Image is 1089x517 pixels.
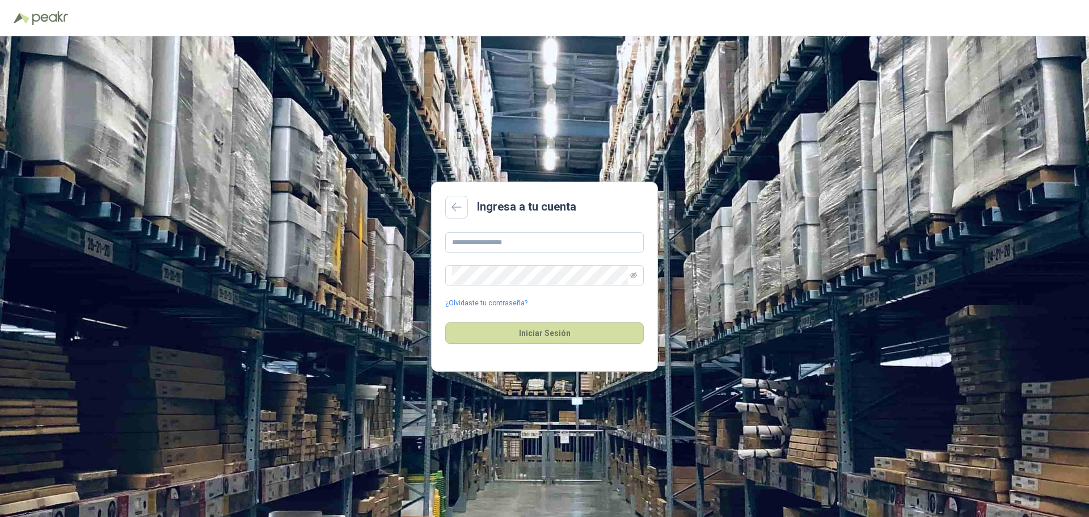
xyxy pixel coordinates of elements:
h2: Ingresa a tu cuenta [477,198,576,216]
span: eye-invisible [630,272,637,279]
img: Logo [14,12,29,24]
img: Peakr [32,11,68,25]
a: ¿Olvidaste tu contraseña? [445,298,527,309]
button: Iniciar Sesión [445,322,644,344]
